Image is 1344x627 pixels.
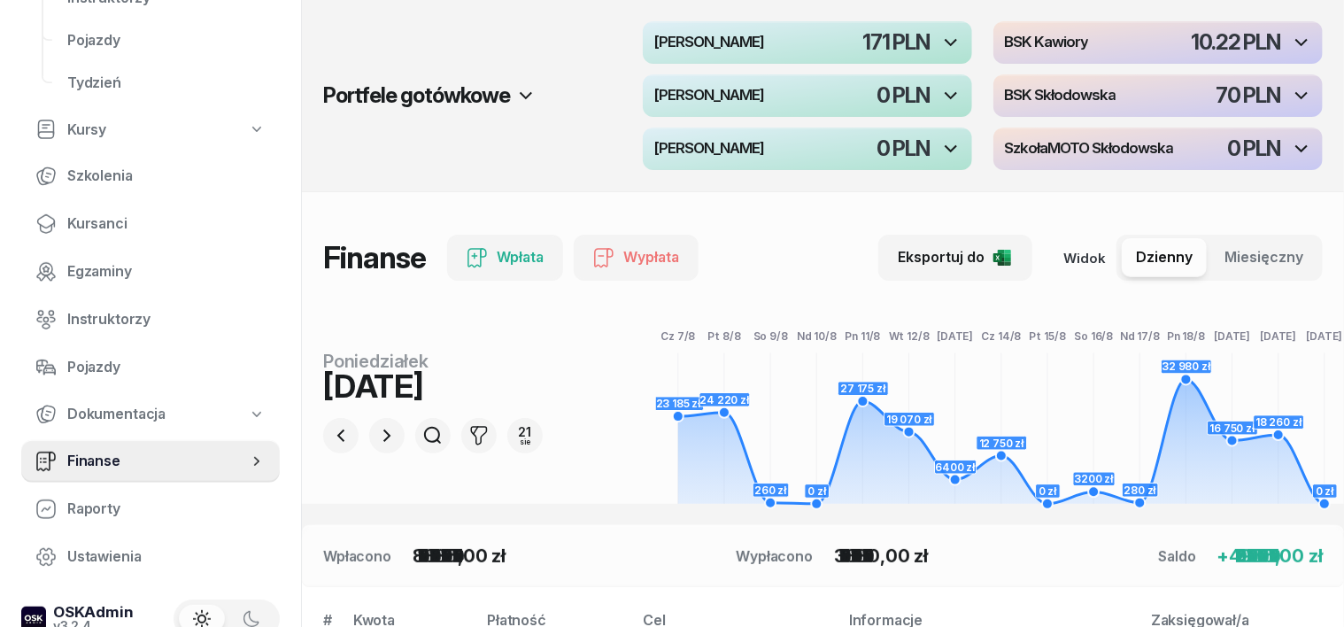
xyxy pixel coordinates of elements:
[67,308,266,331] span: Instruktorzy
[447,235,563,281] button: Wpłata
[1122,238,1207,277] button: Dzienny
[661,329,696,343] tspan: Cz 7/8
[1227,138,1280,159] div: 0 PLN
[1004,35,1088,50] h4: BSK Kawiory
[708,329,741,343] tspan: Pt 8/8
[797,329,837,343] tspan: Nd 10/8
[67,498,266,521] span: Raporty
[21,298,280,341] a: Instruktorzy
[21,488,280,530] a: Raporty
[643,128,972,170] button: [PERSON_NAME]0 PLN
[938,329,974,343] tspan: [DATE]
[21,394,280,435] a: Dokumentacja
[846,329,881,343] tspan: Pn 11/8
[653,141,764,157] h4: [PERSON_NAME]
[1159,546,1196,567] div: Saldo
[21,155,280,197] a: Szkolenia
[67,29,266,52] span: Pojazdy
[53,19,280,62] a: Pojazdy
[993,128,1323,170] button: SzkołaMOTO Skłodowska0 PLN
[1210,238,1317,277] button: Miesięczny
[1261,329,1297,343] tspan: [DATE]
[67,356,266,379] span: Pojazdy
[753,329,788,343] tspan: So 9/8
[1004,141,1173,157] h4: SzkołaMOTO Skłodowska
[736,546,813,567] div: Wypłacono
[67,165,266,188] span: Szkolenia
[467,246,544,269] div: Wpłata
[877,85,930,106] div: 0 PLN
[1004,88,1116,104] h4: BSK Skłodowska
[67,72,266,95] span: Tydzień
[21,346,280,389] a: Pojazdy
[1120,329,1160,343] tspan: Nd 17/8
[67,260,266,283] span: Egzaminy
[21,203,280,245] a: Kursanci
[1167,329,1205,343] tspan: Pn 18/8
[1192,32,1280,53] div: 10.22 PLN
[519,438,532,445] div: sie
[67,546,266,569] span: Ustawienia
[1075,329,1114,343] tspan: So 16/8
[593,246,679,269] div: Wypłata
[1136,246,1193,269] span: Dzienny
[323,546,391,567] div: Wpłacono
[877,138,930,159] div: 0 PLN
[67,213,266,236] span: Kursanci
[507,418,543,453] button: 21sie
[1307,329,1343,343] tspan: [DATE]
[862,32,930,53] div: 171 PLN
[53,605,134,620] div: OSKAdmin
[1216,85,1280,106] div: 70 PLN
[1030,329,1066,343] tspan: Pt 15/8
[878,235,1032,281] button: Eksportuj do
[653,88,764,104] h4: [PERSON_NAME]
[574,235,699,281] button: Wypłata
[21,110,280,151] a: Kursy
[53,62,280,104] a: Tydzień
[982,329,1022,343] tspan: Cz 14/8
[1215,329,1251,343] tspan: [DATE]
[643,74,972,117] button: [PERSON_NAME]0 PLN
[67,119,106,142] span: Kursy
[323,370,543,402] div: [DATE]
[898,246,1013,269] div: Eksportuj do
[323,242,426,274] h1: Finanse
[889,329,930,343] tspan: Wt 12/8
[1224,246,1303,269] span: Miesięczny
[323,352,543,370] div: poniedziałek
[21,251,280,293] a: Egzaminy
[993,74,1323,117] button: BSK Skłodowska70 PLN
[67,450,248,473] span: Finanse
[993,21,1323,64] button: BSK Kawiory10.22 PLN
[21,440,280,483] a: Finanse
[519,426,532,438] div: 21
[643,21,972,64] button: [PERSON_NAME]171 PLN
[21,536,280,578] a: Ustawienia
[653,35,764,50] h4: [PERSON_NAME]
[1217,546,1230,567] span: +
[323,81,510,110] h2: Portfele gotówkowe
[67,403,166,426] span: Dokumentacja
